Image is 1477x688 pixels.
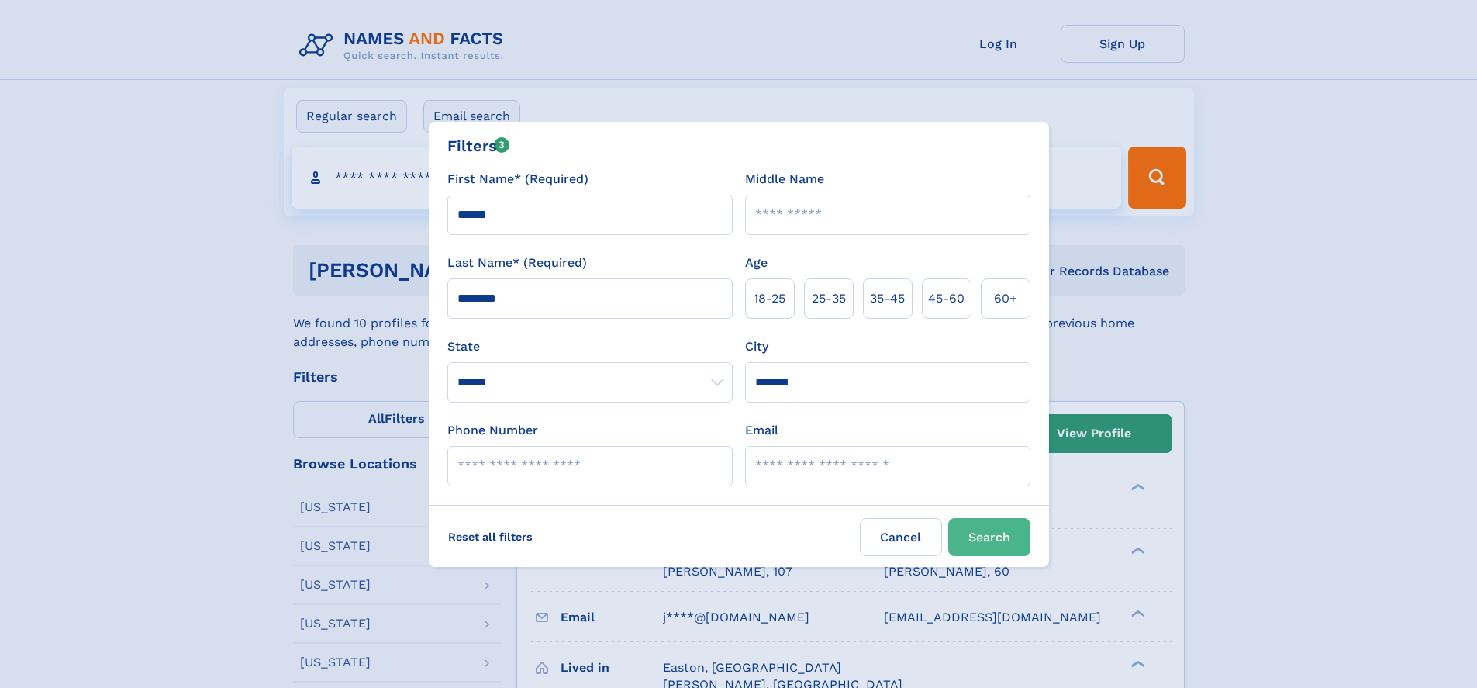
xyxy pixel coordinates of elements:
span: 25‑35 [812,289,846,308]
label: State [447,337,733,356]
span: 35‑45 [870,289,905,308]
label: City [745,337,768,356]
label: First Name* (Required) [447,170,588,188]
label: Last Name* (Required) [447,254,587,272]
div: Filters [447,134,510,157]
span: 45‑60 [928,289,965,308]
label: Age [745,254,768,272]
span: 18‑25 [754,289,785,308]
label: Phone Number [447,421,538,440]
label: Email [745,421,778,440]
button: Search [948,518,1030,556]
span: 60+ [994,289,1017,308]
label: Reset all filters [438,518,543,555]
label: Middle Name [745,170,824,188]
label: Cancel [860,518,942,556]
